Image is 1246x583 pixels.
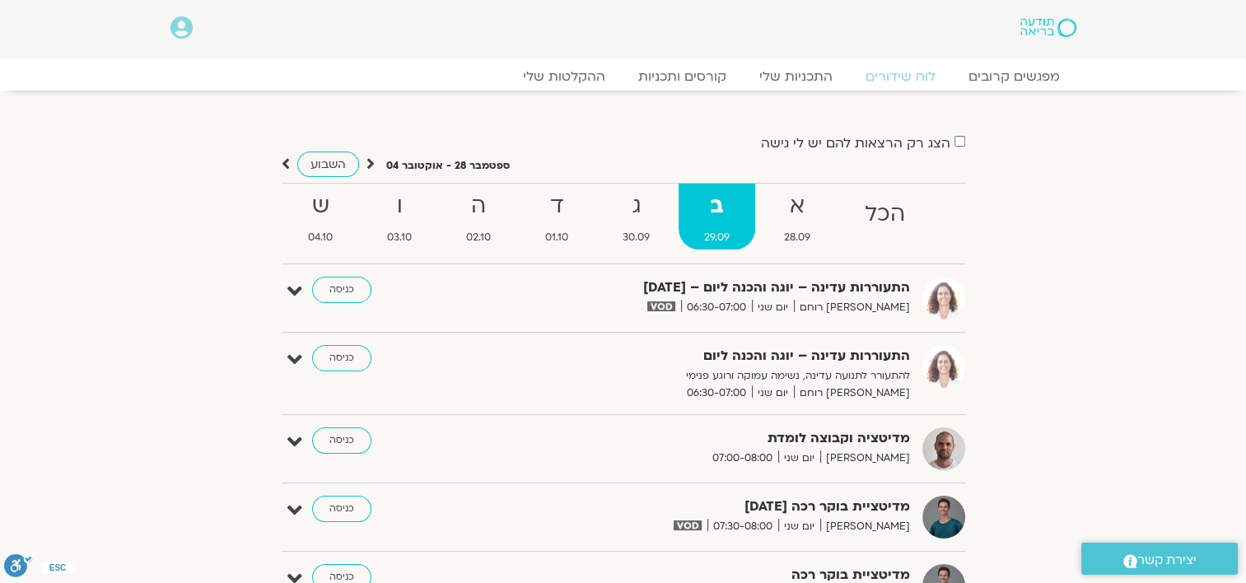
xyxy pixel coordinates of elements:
span: 04.10 [283,229,359,246]
a: השבוע [297,152,359,177]
span: 07:30-08:00 [707,518,778,535]
strong: ב [679,188,755,225]
a: מפגשים קרובים [952,68,1076,85]
strong: הכל [839,196,931,233]
span: יום שני [752,385,794,402]
span: [PERSON_NAME] [820,450,910,467]
img: vodicon [674,520,701,530]
a: ה02.10 [441,184,516,250]
strong: התעוררות עדינה – יוגה והכנה ליום – [DATE] [506,277,910,299]
img: vodicon [647,301,674,311]
strong: ד [520,188,594,225]
span: [PERSON_NAME] [820,518,910,535]
a: ב29.09 [679,184,755,250]
strong: התעוררות עדינה – יוגה והכנה ליום [506,345,910,367]
span: 01.10 [520,229,594,246]
span: [PERSON_NAME] רוחם [794,385,910,402]
nav: Menu [170,68,1076,85]
strong: מדיטציית בוקר רכה [DATE] [506,496,910,518]
span: יום שני [778,450,820,467]
strong: ו [362,188,437,225]
strong: ה [441,188,516,225]
a: כניסה [312,496,371,522]
span: יום שני [752,299,794,316]
a: ההקלטות שלי [506,68,622,85]
strong: ש [283,188,359,225]
a: יצירת קשר [1081,543,1238,575]
a: כניסה [312,427,371,454]
strong: א [758,188,836,225]
span: יצירת קשר [1137,549,1197,571]
a: הכל [839,184,931,250]
a: קורסים ותכניות [622,68,743,85]
strong: מדיטציה וקבוצה לומדת [506,427,910,450]
label: הצג רק הרצאות להם יש לי גישה [761,136,950,151]
a: לוח שידורים [849,68,952,85]
strong: ג [597,188,675,225]
a: ו03.10 [362,184,437,250]
span: 28.09 [758,229,836,246]
span: 02.10 [441,229,516,246]
a: כניסה [312,345,371,371]
span: 30.09 [597,229,675,246]
a: ד01.10 [520,184,594,250]
a: כניסה [312,277,371,303]
span: השבוע [310,156,346,172]
span: 03.10 [362,229,437,246]
span: 29.09 [679,229,755,246]
span: יום שני [778,518,820,535]
span: [PERSON_NAME] רוחם [794,299,910,316]
span: 06:30-07:00 [681,299,752,316]
a: ג30.09 [597,184,675,250]
p: להתעורר לתנועה עדינה, נשימה עמוקה ורוגע פנימי [506,367,910,385]
p: ספטמבר 28 - אוקטובר 04 [386,157,510,175]
a: א28.09 [758,184,836,250]
a: ש04.10 [283,184,359,250]
a: התכניות שלי [743,68,849,85]
span: 07:00-08:00 [707,450,778,467]
span: 06:30-07:00 [681,385,752,402]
